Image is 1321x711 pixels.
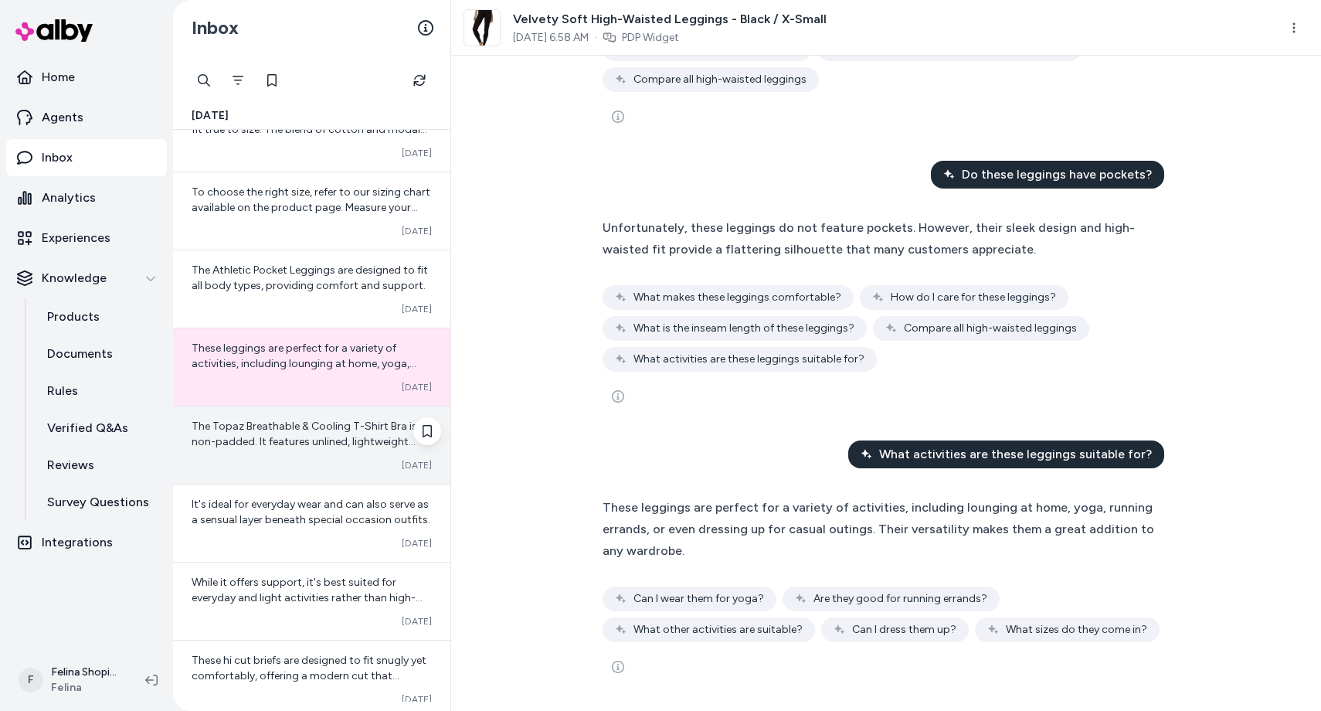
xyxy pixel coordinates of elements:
[47,456,94,475] p: Reviews
[402,693,432,706] span: [DATE]
[513,30,589,46] span: [DATE] 6:58 AM
[904,321,1077,336] span: Compare all high-waisted leggings
[633,321,854,336] span: What is the inseam length of these leggings?
[1006,622,1147,638] span: What sizes do they come in?
[192,264,428,292] span: The Athletic Pocket Leggings are designed to fit all body types, providing comfort and support.
[891,290,1056,305] span: How do I care for these leggings?
[6,260,167,297] button: Knowledge
[42,229,110,247] p: Experiences
[633,72,807,87] span: Compare all high-waisted leggings
[42,108,83,127] p: Agents
[6,99,167,136] a: Agents
[879,445,1152,464] span: What activities are these leggings suitable for?
[42,68,75,87] p: Home
[464,10,500,46] img: e26c682eedcce8cc96ce9cdb18e85c2c7de779501ae82d554d4b6ebdfa7df463.jpg
[173,94,450,172] a: Customers have reported that these camisoles fit true to size. The blend of cotton and modal prov...
[402,537,432,549] span: [DATE]
[15,19,93,42] img: alby Logo
[173,250,450,328] a: The Athletic Pocket Leggings are designed to fit all body types, providing comfort and support.[D...
[404,65,435,96] button: Refresh
[32,373,167,410] a: Rules
[595,30,597,46] span: ·
[173,562,450,640] a: While it offers support, it's best suited for everyday and light activities rather than high-impa...
[962,165,1152,184] span: Do these leggings have pockets?
[6,524,167,561] a: Integrations
[19,668,43,692] span: F
[173,328,450,406] a: These leggings are perfect for a variety of activities, including lounging at home, yoga, running...
[47,308,100,326] p: Products
[513,10,827,29] span: Velvety Soft High-Waisted Leggings - Black / X-Small
[173,172,450,250] a: To choose the right size, refer to our sizing chart available on the product page. Measure your w...
[633,352,864,367] span: What activities are these leggings suitable for?
[51,680,121,696] span: Felina
[32,484,167,521] a: Survey Questions
[402,459,432,471] span: [DATE]
[9,655,133,705] button: FFelina ShopifyFelina
[603,651,633,682] button: See more
[6,219,167,257] a: Experiences
[192,576,423,620] span: While it offers support, it's best suited for everyday and light activities rather than high-impa...
[47,345,113,363] p: Documents
[42,269,107,287] p: Knowledge
[47,382,78,400] p: Rules
[192,108,229,124] span: [DATE]
[32,298,167,335] a: Products
[173,406,450,484] a: The Topaz Breathable & Cooling T-Shirt Bra is non-padded. It features unlined, lightweight cups t...
[222,65,253,96] button: Filter
[603,381,633,412] button: See more
[402,303,432,315] span: [DATE]
[633,290,841,305] span: What makes these leggings comfortable?
[47,493,149,512] p: Survey Questions
[813,591,987,607] span: Are they good for running errands?
[6,59,167,96] a: Home
[32,335,167,373] a: Documents
[6,179,167,216] a: Analytics
[402,147,432,159] span: [DATE]
[402,225,432,237] span: [DATE]
[51,665,121,680] p: Felina Shopify
[402,381,432,393] span: [DATE]
[192,498,430,526] span: It's ideal for everyday wear and can also serve as a sensual layer beneath special occasion outfits.
[47,419,128,437] p: Verified Q&As
[603,220,1135,257] span: Unfortunately, these leggings do not feature pockets. However, their sleek design and high-waiste...
[852,622,956,638] span: Can I dress them up?
[42,189,96,207] p: Analytics
[402,615,432,628] span: [DATE]
[192,185,430,260] span: To choose the right size, refer to our sizing chart available on the product page. Measure your w...
[173,484,450,562] a: It's ideal for everyday wear and can also serve as a sensual layer beneath special occasion outfi...
[622,30,679,46] a: PDP Widget
[192,342,422,417] span: These leggings are perfect for a variety of activities, including lounging at home, yoga, running...
[42,533,113,552] p: Integrations
[633,622,803,638] span: What other activities are suitable?
[603,500,1154,558] span: These leggings are perfect for a variety of activities, including lounging at home, yoga, running...
[192,420,421,510] span: The Topaz Breathable & Cooling T-Shirt Bra is non-padded. It features unlined, lightweight cups t...
[42,148,73,167] p: Inbox
[633,591,764,607] span: Can I wear them for yoga?
[192,16,239,39] h2: Inbox
[6,139,167,176] a: Inbox
[32,447,167,484] a: Reviews
[603,101,633,132] button: See more
[32,410,167,447] a: Verified Q&As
